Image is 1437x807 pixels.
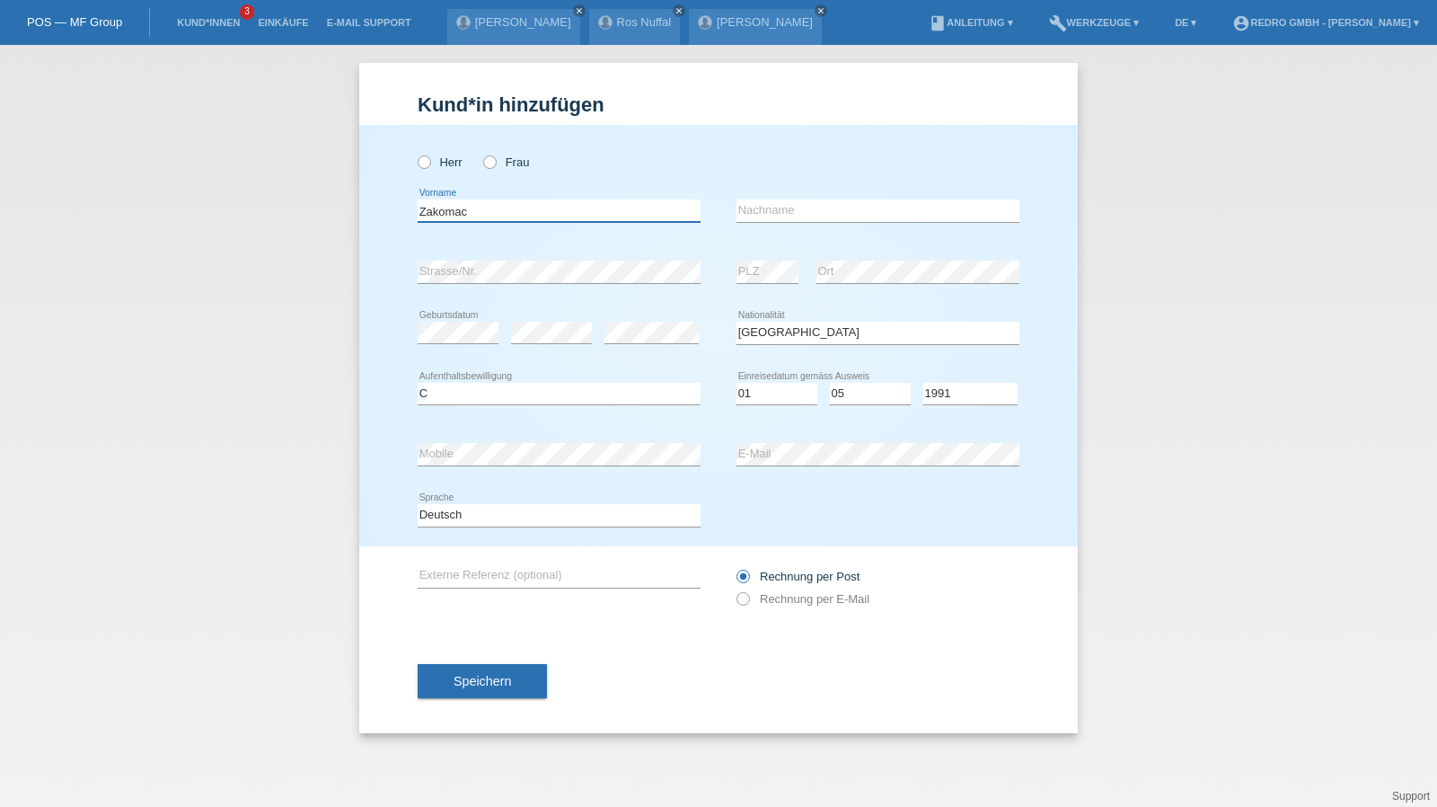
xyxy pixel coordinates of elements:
a: close [573,4,586,17]
a: account_circleRedro GmbH - [PERSON_NAME] ▾ [1223,17,1428,28]
a: DE ▾ [1166,17,1205,28]
a: [PERSON_NAME] [475,15,571,29]
input: Herr [418,155,429,167]
a: [PERSON_NAME] [717,15,813,29]
a: Kund*innen [168,17,249,28]
a: close [815,4,827,17]
span: 3 [240,4,254,20]
label: Frau [483,155,529,169]
input: Rechnung per E-Mail [736,592,748,615]
h1: Kund*in hinzufügen [418,93,1019,116]
a: bookAnleitung ▾ [920,17,1021,28]
input: Rechnung per Post [736,570,748,592]
i: book [929,14,947,32]
a: Ros Nuffal [617,15,671,29]
label: Herr [418,155,463,169]
a: E-Mail Support [318,17,420,28]
i: close [674,6,683,15]
i: close [575,6,584,15]
i: account_circle [1232,14,1250,32]
i: build [1049,14,1067,32]
input: Frau [483,155,495,167]
i: close [816,6,825,15]
button: Speichern [418,664,547,698]
a: buildWerkzeuge ▾ [1040,17,1149,28]
a: Support [1392,790,1430,803]
label: Rechnung per E-Mail [736,592,869,606]
span: Speichern [454,674,511,688]
a: close [673,4,685,17]
a: Einkäufe [249,17,317,28]
a: POS — MF Group [27,15,122,29]
label: Rechnung per Post [736,570,860,583]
